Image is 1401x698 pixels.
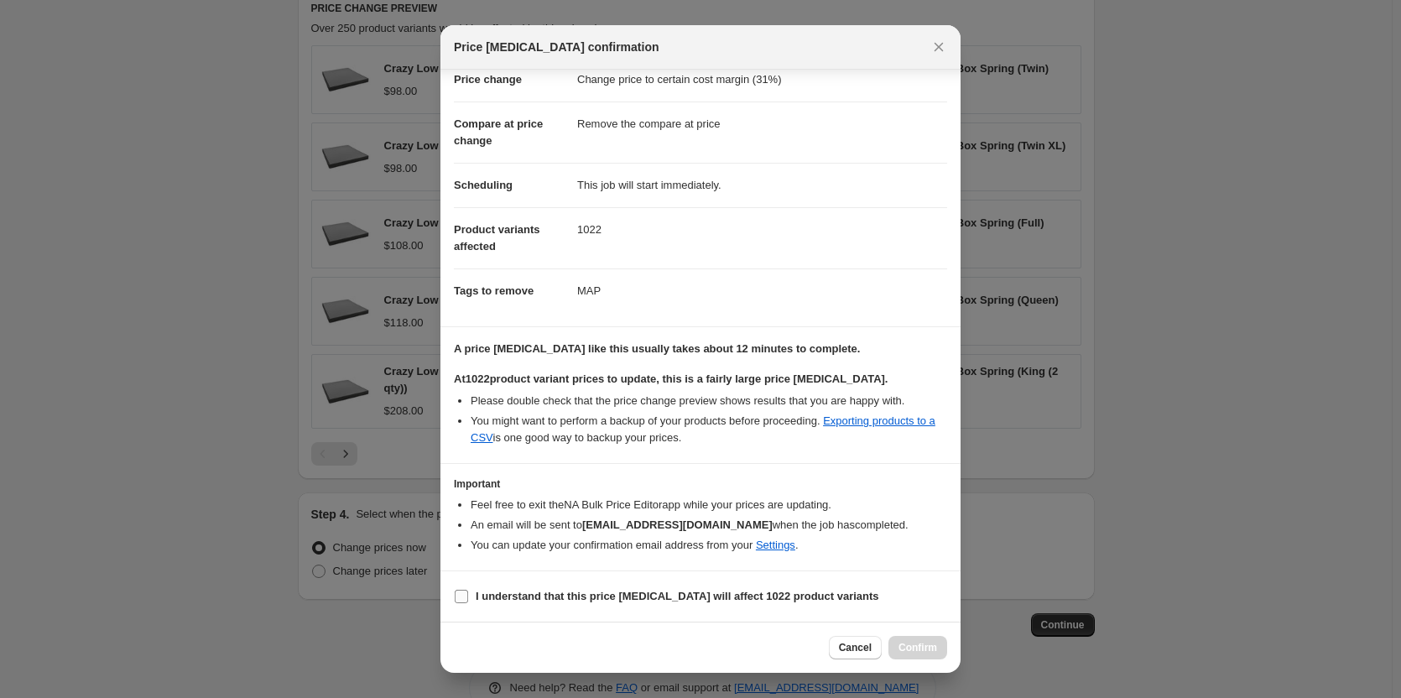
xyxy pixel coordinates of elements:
h3: Important [454,477,947,491]
b: At 1022 product variant prices to update, this is a fairly large price [MEDICAL_DATA]. [454,372,888,385]
span: Price change [454,73,522,86]
span: Compare at price change [454,117,543,147]
span: Tags to remove [454,284,534,297]
li: You might want to perform a backup of your products before proceeding. is one good way to backup ... [471,413,947,446]
a: Settings [756,539,795,551]
li: You can update your confirmation email address from your . [471,537,947,554]
span: Scheduling [454,179,513,191]
span: Price [MEDICAL_DATA] confirmation [454,39,659,55]
li: Please double check that the price change preview shows results that you are happy with. [471,393,947,409]
button: Close [927,35,950,59]
dd: Change price to certain cost margin (31%) [577,58,947,102]
b: [EMAIL_ADDRESS][DOMAIN_NAME] [582,518,773,531]
button: Cancel [829,636,882,659]
span: Product variants affected [454,223,540,253]
a: Exporting products to a CSV [471,414,935,444]
span: Cancel [839,641,872,654]
dd: 1022 [577,207,947,252]
b: I understand that this price [MEDICAL_DATA] will affect 1022 product variants [476,590,879,602]
li: Feel free to exit the NA Bulk Price Editor app while your prices are updating. [471,497,947,513]
b: A price [MEDICAL_DATA] like this usually takes about 12 minutes to complete. [454,342,860,355]
li: An email will be sent to when the job has completed . [471,517,947,534]
dd: This job will start immediately. [577,163,947,207]
dd: Remove the compare at price [577,102,947,146]
dd: MAP [577,268,947,313]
